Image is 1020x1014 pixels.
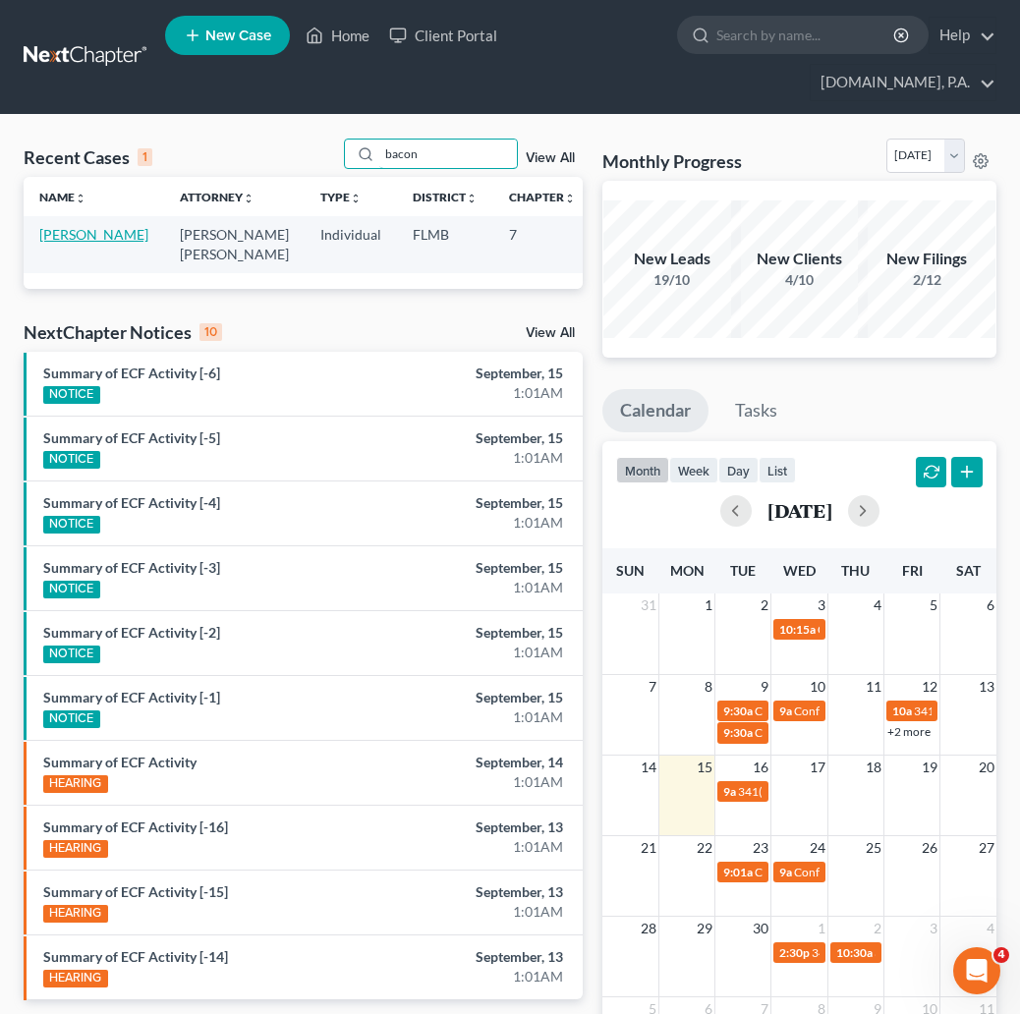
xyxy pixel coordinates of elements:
[639,593,658,617] span: 31
[43,386,100,404] div: NOTICE
[779,945,810,960] span: 2:30p
[509,190,576,204] a: Chapterunfold_more
[138,148,152,166] div: 1
[350,193,362,204] i: unfold_more
[602,389,708,432] a: Calendar
[205,28,271,43] span: New Case
[39,190,86,204] a: Nameunfold_more
[755,725,868,740] span: Confirmation Hearing
[403,817,563,837] div: September, 13
[24,145,152,169] div: Recent Cases
[703,593,714,617] span: 1
[403,707,563,727] div: 1:01AM
[808,836,827,860] span: 24
[43,494,220,511] a: Summary of ECF Activity [-4]
[466,193,478,204] i: unfold_more
[43,775,108,793] div: HEARING
[836,945,873,960] span: 10:30a
[731,248,869,270] div: New Clients
[928,593,939,617] span: 5
[403,428,563,448] div: September, 15
[779,704,792,718] span: 9a
[403,688,563,707] div: September, 15
[730,562,756,579] span: Tue
[767,500,832,521] h2: [DATE]
[379,18,507,53] a: Client Portal
[723,704,753,718] span: 9:30a
[841,562,870,579] span: Thu
[872,593,883,617] span: 4
[564,193,576,204] i: unfold_more
[180,190,255,204] a: Attorneyunfold_more
[199,323,222,341] div: 10
[647,675,658,699] span: 7
[755,704,866,718] span: Confirmation hearing
[403,383,563,403] div: 1:01AM
[695,836,714,860] span: 22
[864,756,883,779] span: 18
[993,947,1009,963] span: 4
[858,248,995,270] div: New Filings
[397,216,493,272] td: FLMB
[43,581,100,598] div: NOTICE
[43,840,108,858] div: HEARING
[320,190,362,204] a: Typeunfold_more
[808,756,827,779] span: 17
[639,756,658,779] span: 14
[816,917,827,940] span: 1
[812,945,889,960] span: 341(a) meeting
[920,675,939,699] span: 12
[751,917,770,940] span: 30
[920,756,939,779] span: 19
[43,451,100,469] div: NOTICE
[759,457,796,483] button: list
[892,704,912,718] span: 10a
[43,710,100,728] div: NOTICE
[639,917,658,940] span: 28
[985,917,996,940] span: 4
[751,756,770,779] span: 16
[977,756,996,779] span: 20
[616,457,669,483] button: month
[243,193,255,204] i: unfold_more
[887,724,931,739] a: +2 more
[731,270,869,290] div: 4/10
[779,622,816,637] span: 10:15a
[43,365,220,381] a: Summary of ECF Activity [-6]
[920,836,939,860] span: 26
[526,151,575,165] a: View All
[43,948,228,965] a: Summary of ECF Activity [-14]
[493,216,592,272] td: 7
[403,364,563,383] div: September, 15
[716,17,896,53] input: Search by name...
[43,818,228,835] a: Summary of ECF Activity [-16]
[603,248,741,270] div: New Leads
[930,18,995,53] a: Help
[43,754,197,770] a: Summary of ECF Activity
[755,865,866,879] span: Confirmation hearing
[779,865,792,879] span: 9a
[858,270,995,290] div: 2/12
[403,493,563,513] div: September, 15
[717,389,795,432] a: Tasks
[977,836,996,860] span: 27
[403,902,563,922] div: 1:01AM
[403,882,563,902] div: September, 13
[794,865,905,879] span: Confirmation hearing
[723,784,736,799] span: 9a
[403,837,563,857] div: 1:01AM
[403,753,563,772] div: September, 14
[603,270,741,290] div: 19/10
[977,675,996,699] span: 13
[669,457,718,483] button: week
[902,562,923,579] span: Fri
[875,945,952,960] span: 341(a) meeting
[43,905,108,923] div: HEARING
[985,593,996,617] span: 6
[403,623,563,643] div: September, 15
[751,836,770,860] span: 23
[670,562,705,579] span: Mon
[956,562,981,579] span: Sat
[811,65,995,100] a: [DOMAIN_NAME], P.A.
[526,326,575,340] a: View All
